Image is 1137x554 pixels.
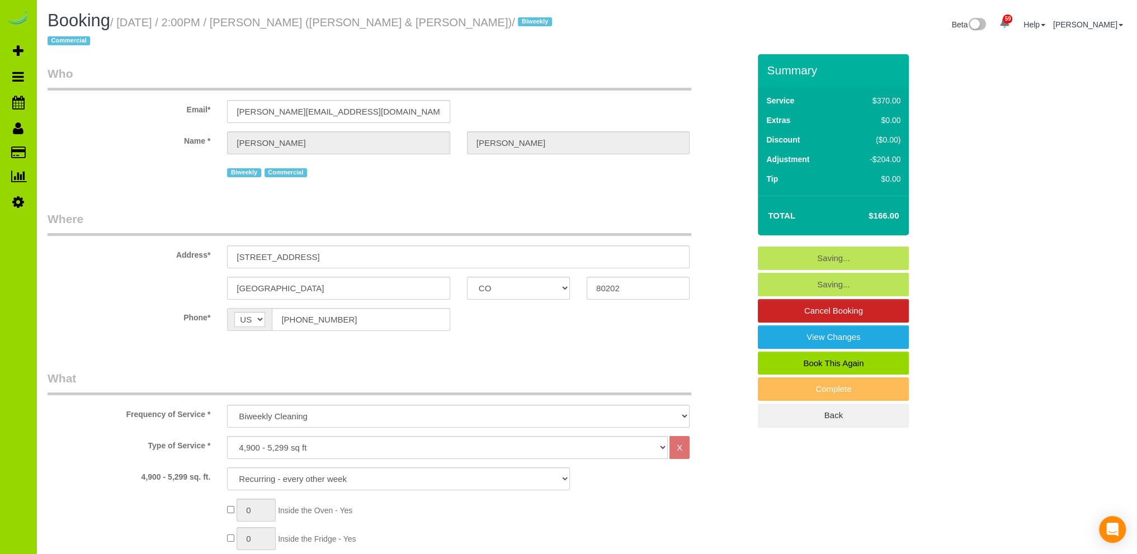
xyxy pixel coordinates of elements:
div: -$204.00 [846,154,900,165]
span: Commercial [48,36,90,45]
div: $0.00 [846,115,900,126]
img: New interface [968,18,986,32]
h3: Summary [767,64,903,77]
input: Last Name* [467,131,690,154]
label: Discount [766,134,800,145]
legend: Where [48,211,691,236]
label: 4,900 - 5,299 sq. ft. [39,467,219,482]
div: $0.00 [846,173,900,184]
span: Biweekly [518,17,551,26]
a: View Changes [758,325,909,349]
a: Beta [952,20,987,29]
input: Zip Code* [587,277,690,300]
label: Type of Service * [39,436,219,451]
img: Automaid Logo [7,11,29,27]
label: Name * [39,131,219,146]
label: Email* [39,100,219,115]
span: 59 [1003,15,1012,23]
div: $370.00 [846,95,900,106]
label: Adjustment [766,154,809,165]
div: ($0.00) [846,134,900,145]
a: Cancel Booking [758,299,909,323]
legend: Who [48,65,691,91]
label: Phone* [39,308,219,323]
span: Inside the Fridge - Yes [278,534,356,543]
span: Biweekly [227,168,261,177]
a: Help [1023,20,1045,29]
label: Service [766,95,794,106]
input: First Name* [227,131,450,154]
span: Booking [48,11,110,30]
input: Phone* [272,308,450,331]
input: Email* [227,100,450,123]
h4: $166.00 [835,211,899,221]
label: Frequency of Service * [39,405,219,420]
span: Commercial [265,168,307,177]
a: Book This Again [758,352,909,375]
label: Address* [39,245,219,261]
a: Back [758,404,909,427]
a: [PERSON_NAME] [1053,20,1123,29]
strong: Total [768,211,795,220]
small: / [DATE] / 2:00PM / [PERSON_NAME] ([PERSON_NAME] & [PERSON_NAME]) [48,16,555,48]
div: Open Intercom Messenger [1099,516,1126,543]
legend: What [48,370,691,395]
span: Inside the Oven - Yes [278,506,352,515]
input: City* [227,277,450,300]
label: Extras [766,115,790,126]
a: 59 [994,11,1016,36]
label: Tip [766,173,778,184]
